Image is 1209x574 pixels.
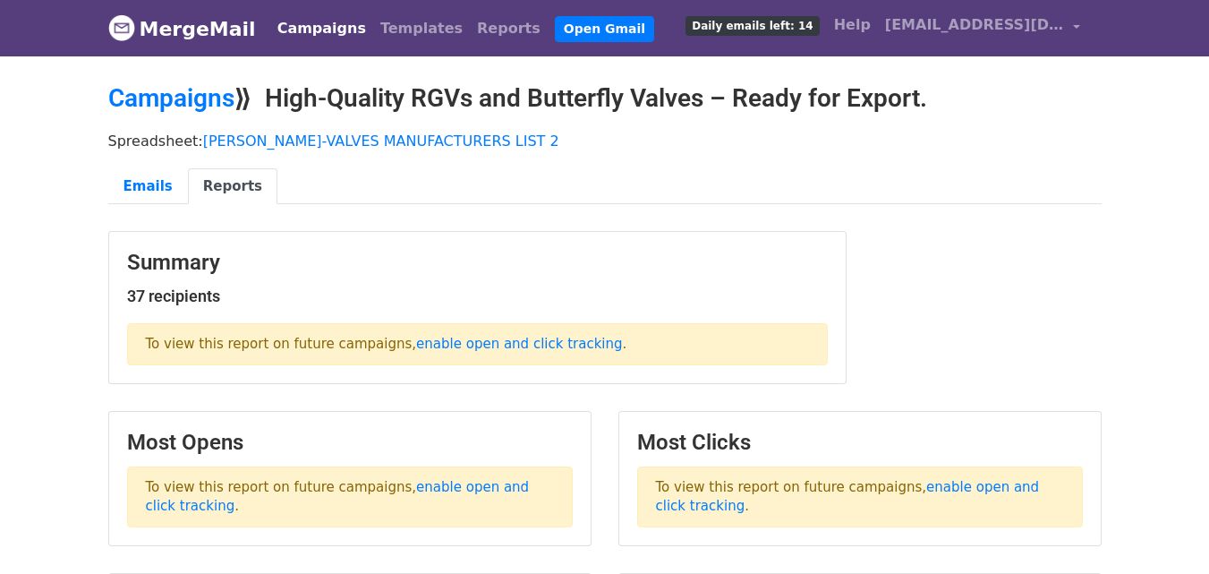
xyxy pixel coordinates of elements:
[127,430,573,456] h3: Most Opens
[685,16,819,36] span: Daily emails left: 14
[373,11,470,47] a: Templates
[885,14,1064,36] span: [EMAIL_ADDRESS][DOMAIN_NAME]
[270,11,373,47] a: Campaigns
[878,7,1087,49] a: [EMAIL_ADDRESS][DOMAIN_NAME]
[108,168,188,205] a: Emails
[108,83,234,113] a: Campaigns
[416,336,622,352] a: enable open and click tracking
[108,14,135,41] img: MergeMail logo
[108,83,1102,114] h2: ⟫ High-Quality RGVs and Butterfly Valves – Ready for Export.
[108,132,1102,150] p: Spreadsheet:
[127,467,573,527] p: To view this report on future campaigns, .
[203,133,559,150] a: [PERSON_NAME]-VALVES MANUFACTURERS LIST 2
[637,430,1083,456] h3: Most Clicks
[470,11,548,47] a: Reports
[827,7,878,43] a: Help
[127,323,828,365] p: To view this report on future campaigns, .
[678,7,826,43] a: Daily emails left: 14
[637,467,1083,527] p: To view this report on future campaigns, .
[127,287,828,306] h5: 37 recipients
[108,10,256,47] a: MergeMail
[188,168,277,205] a: Reports
[555,16,654,42] a: Open Gmail
[127,250,828,276] h3: Summary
